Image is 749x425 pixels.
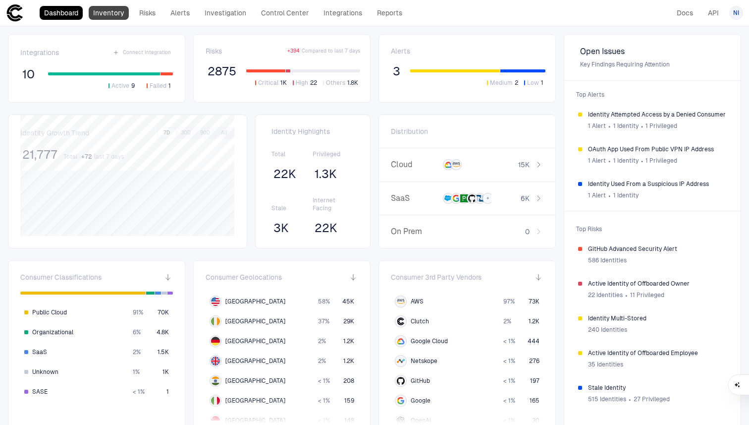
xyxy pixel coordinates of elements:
span: < 1 % [503,357,515,365]
span: Unknown [32,368,58,376]
span: Cloud [391,160,439,170]
a: Reports [373,6,407,20]
span: 70K [158,308,169,316]
span: 45K [342,298,354,305]
span: 73K [529,298,539,305]
span: Open Issues [580,47,725,57]
span: 2 % [133,348,141,356]
span: 29K [343,317,354,325]
img: DE [211,337,220,346]
span: 1 Privileged [645,157,677,165]
button: Critical1K [253,78,289,87]
span: Stale Identity [588,384,727,392]
a: Inventory [89,6,129,20]
span: 444 [528,337,539,345]
button: Failed1 [145,81,173,90]
span: 586 Identities [588,256,627,264]
span: 22 [310,79,317,87]
span: Public Cloud [32,308,67,316]
span: 1.2K [343,337,354,345]
img: SG [211,416,220,425]
span: 3 [393,64,400,79]
span: 515 Identities [588,395,626,403]
span: 27 Privileged [634,395,670,403]
button: NI [729,6,743,20]
span: ∙ [625,288,628,303]
span: 159 [344,397,354,405]
span: 58 % [318,298,330,305]
a: Integrations [319,6,367,20]
span: 2 % [503,317,511,325]
span: + [486,195,489,202]
span: 240 Identities [588,326,627,334]
button: Active9 [107,81,137,90]
span: High [296,79,308,87]
span: 6 % [133,328,141,336]
span: Key Findings Requiring Attention [580,61,725,68]
span: [GEOGRAPHIC_DATA] [225,417,285,425]
span: 10 [22,67,35,82]
span: Google [411,397,430,405]
span: Medium [490,79,513,87]
span: 1 [168,82,171,90]
span: 1.5K [158,348,169,356]
span: 148 [344,417,354,425]
span: 1 Identity [613,122,639,130]
span: Active Identity of Offboarded Employee [588,349,727,357]
span: ∙ [628,392,632,407]
span: 3K [273,221,289,236]
span: < 1 % [503,397,515,405]
span: Alerts [391,47,410,56]
span: < 1 % [318,397,330,405]
span: < 1 % [503,377,515,385]
span: 1K [280,79,287,87]
button: Low1 [522,78,545,87]
span: < 1 % [133,388,145,396]
span: Stale [271,204,313,212]
span: SASE [32,388,48,396]
span: 11 Privileged [630,291,664,299]
span: 0 [525,227,530,236]
img: IE [211,317,220,326]
span: 30 [532,417,539,425]
span: Internet Facing [313,196,354,212]
span: 97 % [503,298,515,305]
span: 91 % [133,308,143,316]
span: Organizational [32,328,73,336]
span: < 1 % [503,337,515,345]
a: Docs [672,6,697,20]
span: [GEOGRAPHIC_DATA] [225,337,285,345]
button: 21,777 [20,147,59,163]
span: 15K [518,160,530,169]
span: AWS [411,298,424,305]
span: Consumer Geolocations [206,273,282,282]
button: High22 [291,78,319,87]
a: API [703,6,723,20]
span: < 1 % [503,417,515,425]
button: All [215,128,233,137]
span: ∙ [608,188,611,203]
span: Risks [206,47,222,56]
span: 21,777 [22,147,57,162]
span: 2 % [318,357,326,365]
span: 1 % [133,368,140,376]
img: GB [211,357,220,365]
span: Consumer Classifications [20,273,102,282]
span: Active [111,82,129,90]
span: Google Cloud [411,337,448,345]
span: ∙ [608,119,611,133]
span: 22K [315,221,337,236]
span: < 1 % [318,377,330,385]
button: 22K [271,166,298,182]
span: Identity Highlights [271,127,354,136]
span: Clutch [411,317,429,325]
span: On Prem [391,227,439,237]
button: Connect Integration [111,47,173,59]
span: Distribution [391,127,428,136]
span: 1 Identity [613,191,639,199]
span: 35 Identities [588,361,623,368]
span: 2 % [318,337,326,345]
span: 1 Alert [588,122,606,130]
span: 1 [541,79,543,87]
button: 3 [391,63,402,79]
